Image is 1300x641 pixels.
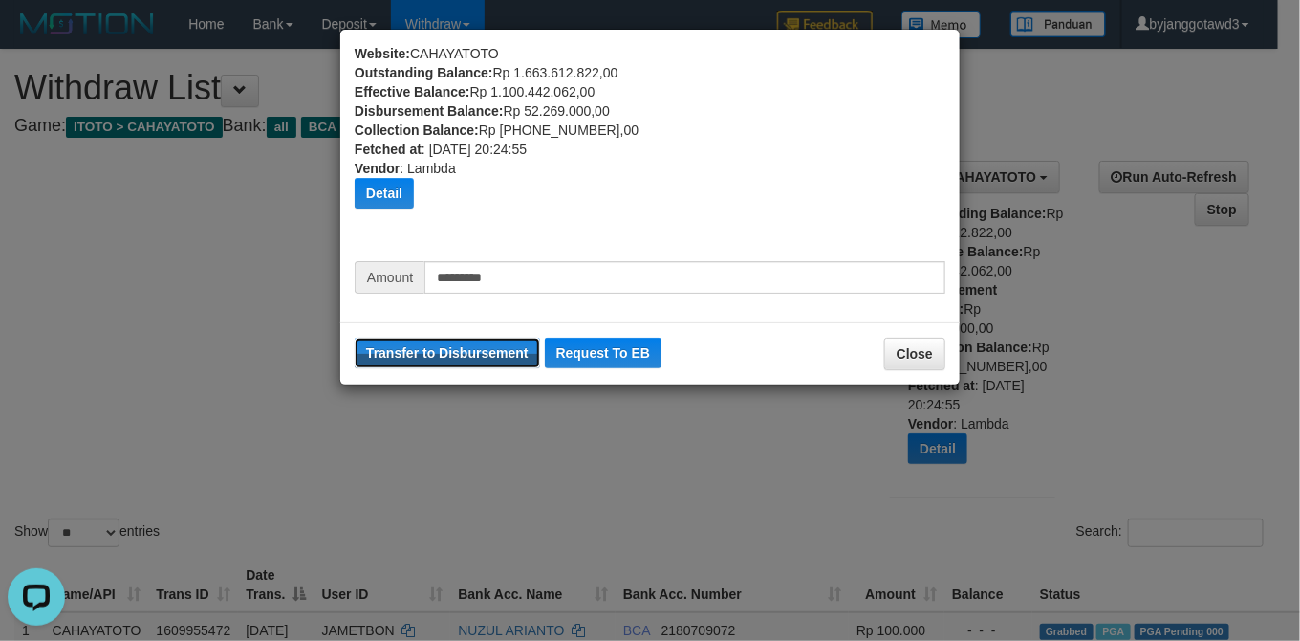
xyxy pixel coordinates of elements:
b: Effective Balance: [355,84,470,99]
button: Open LiveChat chat widget [8,8,65,65]
button: Detail [355,178,414,209]
b: Fetched at [355,142,422,157]
b: Collection Balance: [355,122,479,138]
button: Transfer to Disbursement [355,338,540,368]
button: Close [884,338,945,370]
button: Request To EB [545,338,662,368]
b: Vendor [355,161,400,176]
b: Outstanding Balance: [355,65,493,80]
div: CAHAYATOTO Rp 1.663.612.822,00 Rp 1.100.442.062,00 Rp 52.269.000,00 Rp [PHONE_NUMBER],00 : [DATE]... [355,44,945,261]
b: Disbursement Balance: [355,103,504,119]
b: Website: [355,46,410,61]
span: Amount [355,261,424,294]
